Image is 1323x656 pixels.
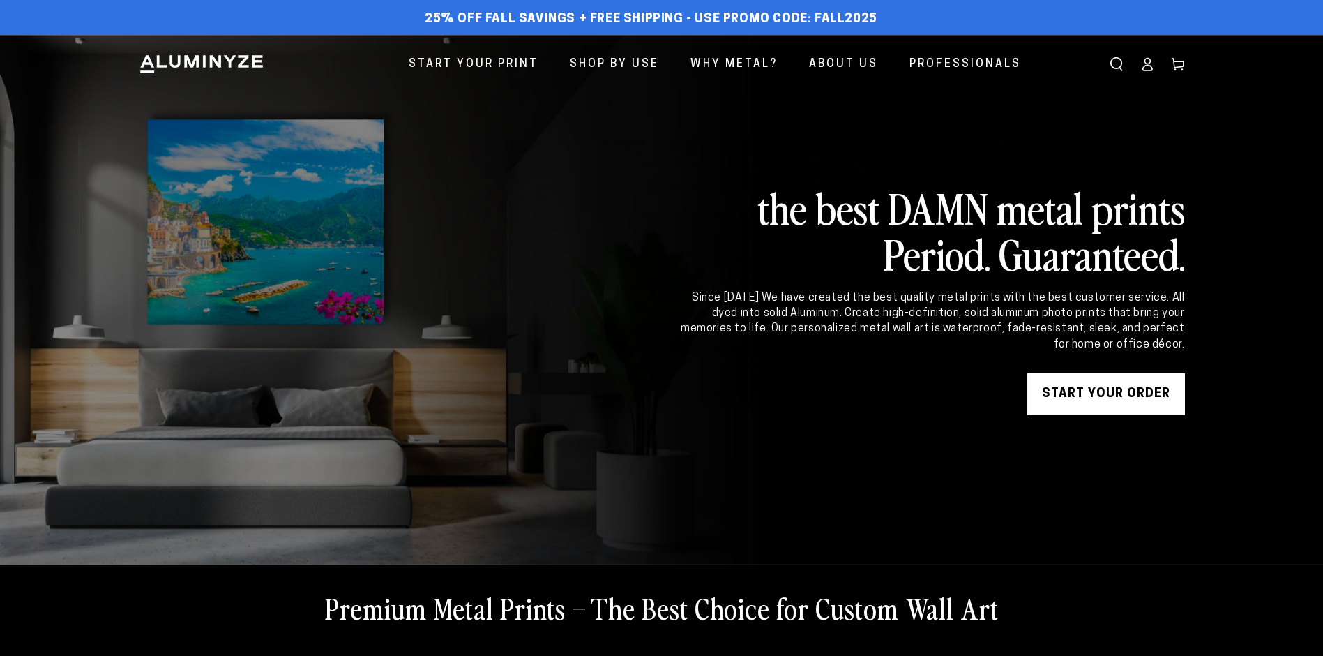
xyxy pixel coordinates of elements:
[325,590,999,626] h2: Premium Metal Prints – The Best Choice for Custom Wall Art
[899,46,1031,83] a: Professionals
[1027,373,1185,415] a: START YOUR Order
[690,54,778,75] span: Why Metal?
[679,184,1185,276] h2: the best DAMN metal prints Period. Guaranteed.
[570,54,659,75] span: Shop By Use
[809,54,878,75] span: About Us
[799,46,889,83] a: About Us
[409,54,538,75] span: Start Your Print
[139,54,264,75] img: Aluminyze
[680,46,788,83] a: Why Metal?
[1101,49,1132,80] summary: Search our site
[559,46,670,83] a: Shop By Use
[909,54,1021,75] span: Professionals
[398,46,549,83] a: Start Your Print
[679,290,1185,353] div: Since [DATE] We have created the best quality metal prints with the best customer service. All dy...
[425,12,877,27] span: 25% off FALL Savings + Free Shipping - Use Promo Code: FALL2025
